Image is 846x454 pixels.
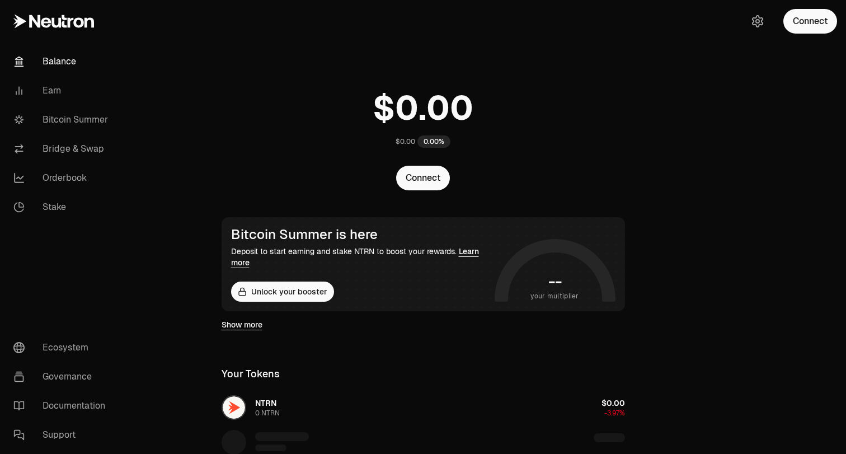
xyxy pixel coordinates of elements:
a: Bitcoin Summer [4,105,121,134]
a: Bridge & Swap [4,134,121,163]
div: Deposit to start earning and stake NTRN to boost your rewards. [231,246,490,268]
div: 0.00% [417,135,450,148]
a: Balance [4,47,121,76]
a: Documentation [4,391,121,420]
div: Bitcoin Summer is here [231,227,490,242]
a: Show more [222,319,262,330]
a: Earn [4,76,121,105]
div: Your Tokens [222,366,280,382]
button: Connect [783,9,837,34]
h1: -- [548,273,561,291]
a: Support [4,420,121,450]
a: Stake [4,193,121,222]
button: Unlock your booster [231,282,334,302]
a: Orderbook [4,163,121,193]
a: Ecosystem [4,333,121,362]
a: Governance [4,362,121,391]
div: $0.00 [396,137,415,146]
button: Connect [396,166,450,190]
span: your multiplier [530,291,579,302]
